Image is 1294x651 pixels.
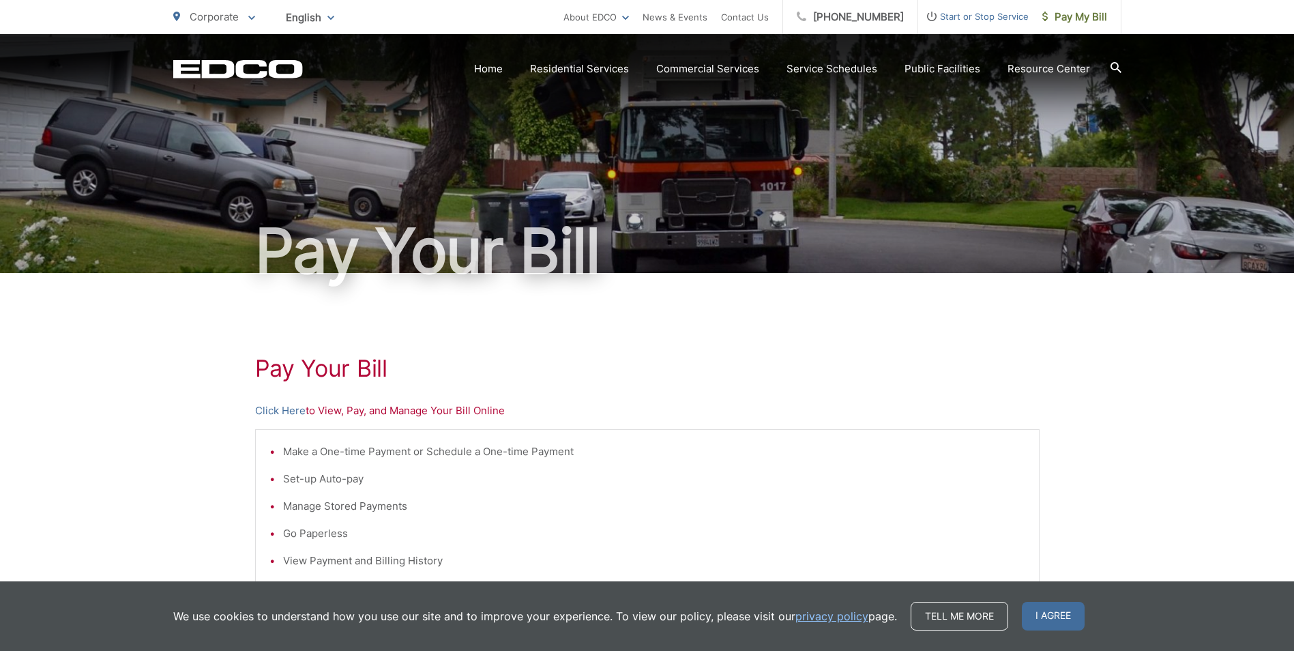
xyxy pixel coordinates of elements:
[276,5,344,29] span: English
[1022,602,1085,631] span: I agree
[905,61,980,77] a: Public Facilities
[656,61,759,77] a: Commercial Services
[721,9,769,25] a: Contact Us
[1008,61,1090,77] a: Resource Center
[563,9,629,25] a: About EDCO
[283,444,1025,460] li: Make a One-time Payment or Schedule a One-time Payment
[474,61,503,77] a: Home
[255,403,1040,419] p: to View, Pay, and Manage Your Bill Online
[786,61,877,77] a: Service Schedules
[173,608,897,624] p: We use cookies to understand how you use our site and to improve your experience. To view our pol...
[255,403,306,419] a: Click Here
[283,553,1025,569] li: View Payment and Billing History
[173,217,1121,285] h1: Pay Your Bill
[255,355,1040,382] h1: Pay Your Bill
[643,9,707,25] a: News & Events
[530,61,629,77] a: Residential Services
[795,608,868,624] a: privacy policy
[1042,9,1107,25] span: Pay My Bill
[283,525,1025,542] li: Go Paperless
[190,10,239,23] span: Corporate
[283,498,1025,515] li: Manage Stored Payments
[283,471,1025,487] li: Set-up Auto-pay
[911,602,1008,631] a: Tell me more
[173,59,303,78] a: EDCD logo. Return to the homepage.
